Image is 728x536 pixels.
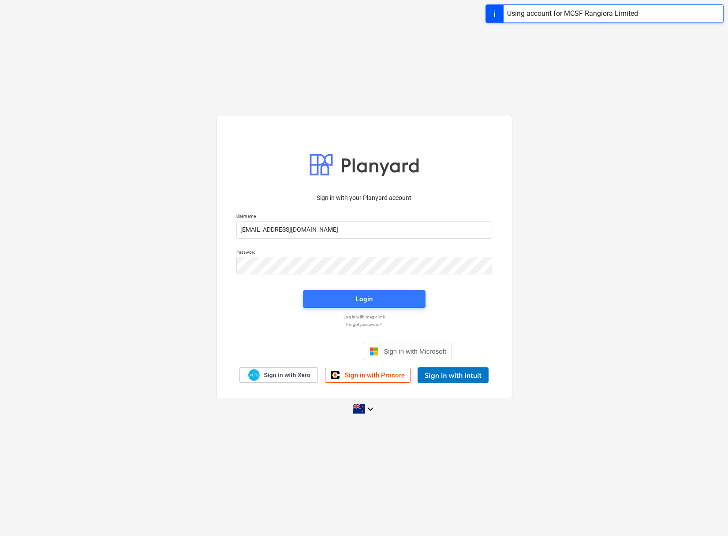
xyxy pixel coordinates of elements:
iframe: Sign in with Google Button [272,342,361,361]
span: Sign in with Microsoft [384,347,446,355]
span: Sign in with Procore [345,371,405,379]
span: Sign in with Xero [264,371,310,379]
img: Microsoft logo [370,347,378,356]
img: Xero logo [248,369,260,381]
div: Login [356,293,373,305]
p: Sign in with your Planyard account [236,193,492,203]
a: Sign in with Procore [325,368,411,383]
p: Password [236,249,492,257]
button: Login [303,290,426,308]
a: Forgot password? [232,322,497,327]
a: Log in with magic link [232,314,497,320]
a: Sign in with Xero [239,367,318,383]
i: keyboard_arrow_down [365,404,376,414]
p: Username [236,213,492,221]
input: Username [236,221,492,239]
div: Using account for MCSF Rangiora Limited [507,8,638,19]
